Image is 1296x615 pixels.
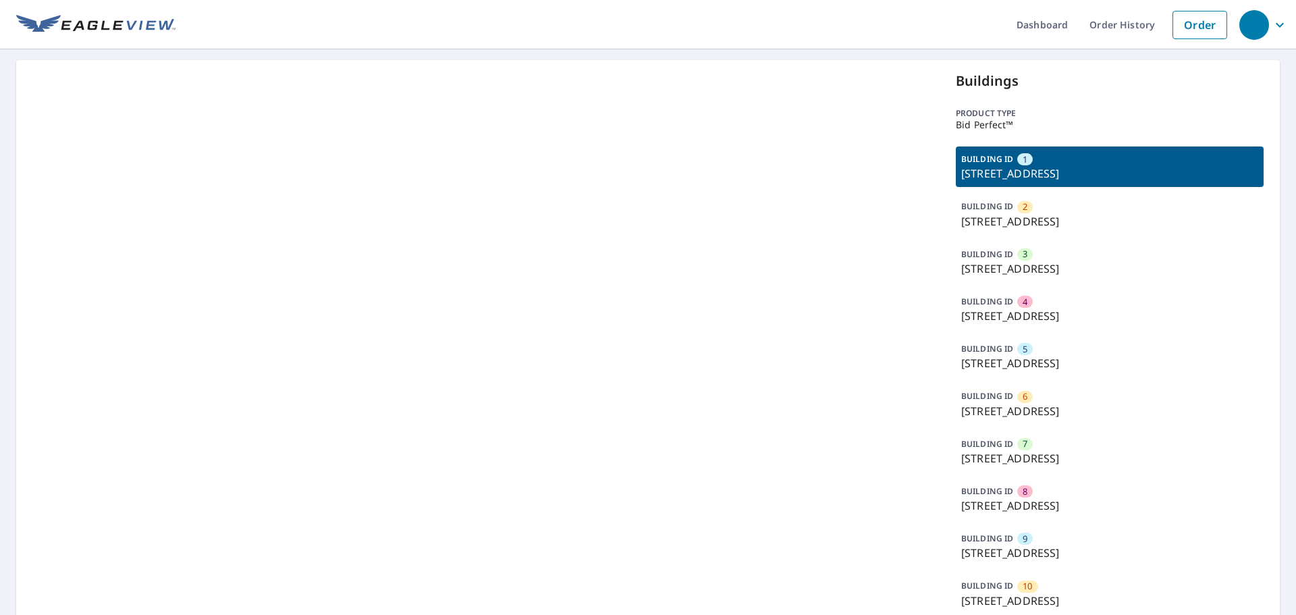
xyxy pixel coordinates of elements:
[1023,580,1032,593] span: 10
[961,403,1258,419] p: [STREET_ADDRESS]
[961,308,1258,324] p: [STREET_ADDRESS]
[961,355,1258,371] p: [STREET_ADDRESS]
[956,107,1264,119] p: Product type
[961,390,1013,402] p: BUILDING ID
[1172,11,1227,39] a: Order
[961,593,1258,609] p: [STREET_ADDRESS]
[961,545,1258,561] p: [STREET_ADDRESS]
[961,153,1013,165] p: BUILDING ID
[961,165,1258,182] p: [STREET_ADDRESS]
[961,343,1013,354] p: BUILDING ID
[16,15,175,35] img: EV Logo
[961,533,1013,544] p: BUILDING ID
[961,438,1013,450] p: BUILDING ID
[956,71,1264,91] p: Buildings
[961,213,1258,230] p: [STREET_ADDRESS]
[961,261,1258,277] p: [STREET_ADDRESS]
[1023,153,1027,166] span: 1
[961,498,1258,514] p: [STREET_ADDRESS]
[961,485,1013,497] p: BUILDING ID
[1023,200,1027,213] span: 2
[1023,248,1027,261] span: 3
[961,296,1013,307] p: BUILDING ID
[1023,343,1027,356] span: 5
[1023,533,1027,545] span: 9
[1023,485,1027,498] span: 8
[961,450,1258,466] p: [STREET_ADDRESS]
[1023,437,1027,450] span: 7
[961,248,1013,260] p: BUILDING ID
[1023,390,1027,403] span: 6
[1023,296,1027,309] span: 4
[956,119,1264,130] p: Bid Perfect™
[961,580,1013,591] p: BUILDING ID
[961,200,1013,212] p: BUILDING ID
